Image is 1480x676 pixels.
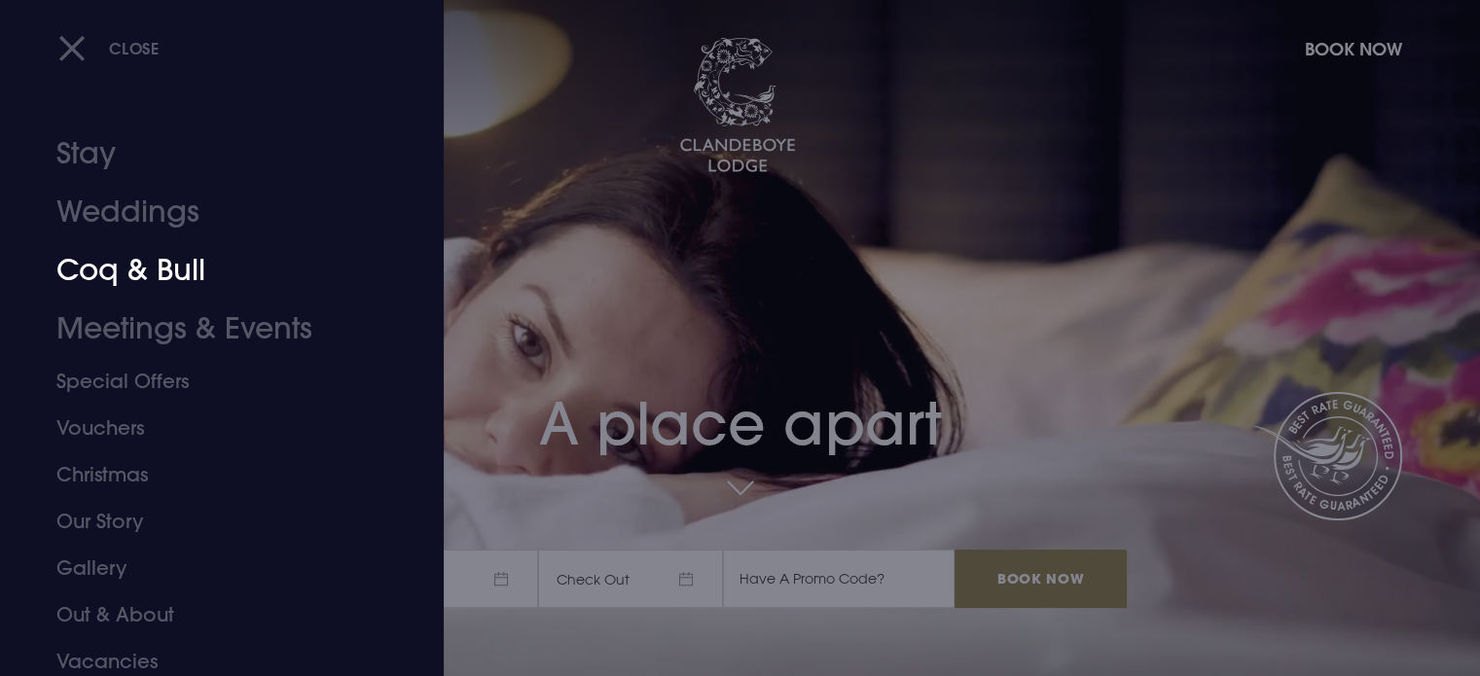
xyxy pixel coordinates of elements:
span: Close [109,38,160,58]
a: Our Story [56,498,364,545]
a: Weddings [56,183,364,241]
a: Stay [56,125,364,183]
a: Special Offers [56,358,364,405]
a: Gallery [56,545,364,591]
a: Vouchers [56,405,364,451]
button: Close [58,28,160,68]
a: Coq & Bull [56,241,364,300]
a: Meetings & Events [56,300,364,358]
a: Christmas [56,451,364,498]
a: Out & About [56,591,364,638]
